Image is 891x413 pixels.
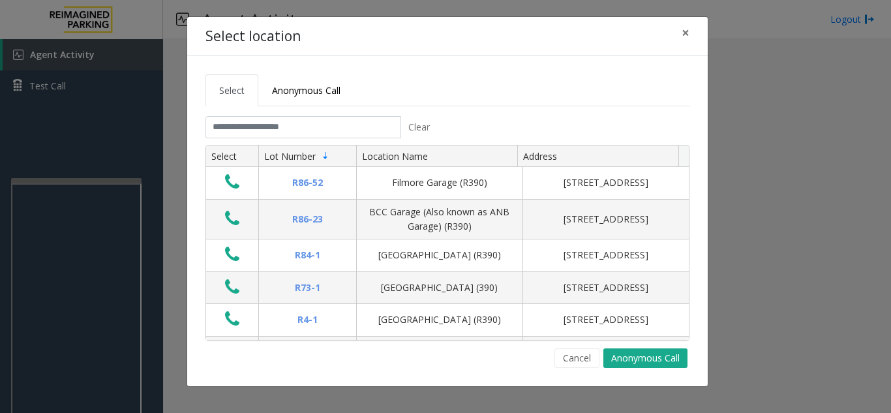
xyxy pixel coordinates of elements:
div: [STREET_ADDRESS] [531,212,681,226]
th: Select [206,145,258,168]
div: [GEOGRAPHIC_DATA] (R390) [365,248,515,262]
ul: Tabs [205,74,689,106]
span: Location Name [362,150,428,162]
div: R86-23 [267,212,348,226]
div: BCC Garage (Also known as ANB Garage) (R390) [365,205,515,234]
div: [GEOGRAPHIC_DATA] (R390) [365,313,515,327]
div: [STREET_ADDRESS] [531,176,681,190]
button: Cancel [554,348,599,368]
button: Close [672,17,699,49]
button: Clear [401,116,438,138]
span: Address [523,150,557,162]
div: [STREET_ADDRESS] [531,281,681,295]
div: R86-52 [267,176,348,190]
div: Filmore Garage (R390) [365,176,515,190]
span: Lot Number [264,150,316,162]
span: Select [219,84,245,97]
div: R4-1 [267,313,348,327]
div: R73-1 [267,281,348,295]
div: R84-1 [267,248,348,262]
span: × [682,23,689,42]
h4: Select location [205,26,301,47]
button: Anonymous Call [603,348,687,368]
span: Sortable [320,151,331,161]
div: Data table [206,145,689,340]
div: [STREET_ADDRESS] [531,313,681,327]
div: [STREET_ADDRESS] [531,248,681,262]
span: Anonymous Call [272,84,340,97]
div: [GEOGRAPHIC_DATA] (390) [365,281,515,295]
